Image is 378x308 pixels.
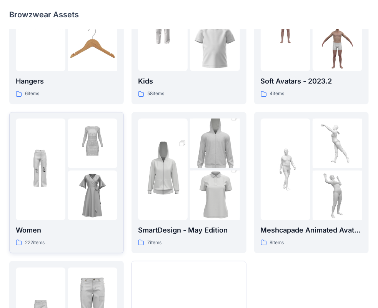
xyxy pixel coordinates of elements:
[138,76,240,87] p: Kids
[138,132,188,207] img: folder 1
[313,171,362,220] img: folder 3
[147,90,164,98] p: 58 items
[147,239,162,247] p: 7 items
[313,119,362,168] img: folder 2
[16,225,117,236] p: Women
[9,112,124,253] a: folder 1folder 2folder 3Women222items
[25,90,39,98] p: 6 items
[68,22,117,71] img: folder 3
[68,119,117,168] img: folder 2
[261,225,362,236] p: Meshcapade Animated Avatars
[16,144,65,194] img: folder 1
[16,76,117,87] p: Hangers
[270,239,284,247] p: 8 items
[132,112,246,253] a: folder 1folder 2folder 3SmartDesign - May Edition7items
[9,9,79,20] p: Browzwear Assets
[138,225,240,236] p: SmartDesign - May Edition
[313,22,362,71] img: folder 3
[254,112,369,253] a: folder 1folder 2folder 3Meshcapade Animated Avatars8items
[190,158,240,233] img: folder 3
[68,171,117,220] img: folder 3
[270,90,285,98] p: 4 items
[190,106,240,181] img: folder 2
[190,22,240,71] img: folder 3
[25,239,45,247] p: 222 items
[261,144,310,194] img: folder 1
[261,76,362,87] p: Soft Avatars - 2023.2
